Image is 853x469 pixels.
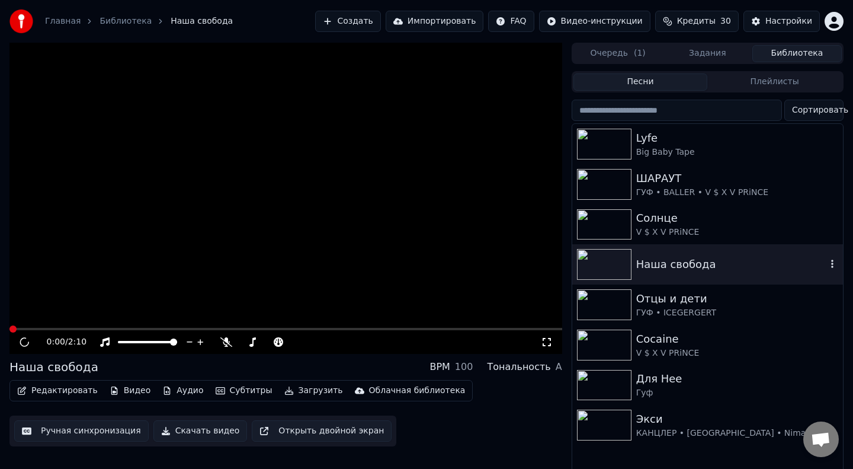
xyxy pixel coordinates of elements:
button: Аудио [158,382,208,399]
button: Очередь [573,45,663,62]
div: ШАРАУТ [636,170,838,187]
div: Тональность [487,360,550,374]
div: Гуф [636,387,838,399]
button: FAQ [488,11,534,32]
button: Открыть двойной экран [252,420,392,442]
span: 2:10 [68,336,86,348]
div: Отцы и дети [636,291,838,307]
div: ГУФ • ICEGERGERT [636,307,838,319]
button: Импортировать [386,11,484,32]
button: Песни [573,74,708,91]
span: Наша свобода [171,15,233,27]
div: Наша свобода [9,359,98,375]
button: Плейлисты [707,74,842,91]
div: Lyfe [636,130,838,146]
button: Библиотека [752,45,842,62]
div: / [47,336,75,348]
button: Скачать видео [153,420,248,442]
span: 0:00 [47,336,65,348]
div: Экси [636,411,838,427]
span: Кредиты [677,15,716,27]
button: Создать [315,11,380,32]
div: Солнце [636,210,838,226]
div: Cocaine [636,331,838,347]
button: Редактировать [12,382,102,399]
div: Открытый чат [803,422,839,457]
div: BPM [429,360,450,374]
button: Настройки [743,11,820,32]
span: 30 [720,15,731,27]
div: Наша свобода [636,256,826,273]
a: Главная [45,15,81,27]
button: Видео [105,382,156,399]
button: Кредиты30 [655,11,739,32]
nav: breadcrumb [45,15,233,27]
div: Настройки [765,15,812,27]
button: Субтитры [211,382,277,399]
button: Ручная синхронизация [14,420,149,442]
div: V $ X V PRiNCE [636,347,838,359]
div: 100 [455,360,473,374]
div: Для Нее [636,371,838,387]
div: Big Baby Tape [636,146,838,158]
div: V $ X V PRiNCE [636,226,838,238]
div: A [556,360,562,374]
span: Сортировать [792,104,848,116]
div: Облачная библиотека [369,385,466,397]
div: ГУФ • BALLER • V $ X V PRiNCE [636,187,838,199]
button: Видео-инструкции [539,11,650,32]
button: Задания [663,45,752,62]
span: ( 1 ) [634,47,646,59]
button: Загрузить [280,382,348,399]
a: Библиотека [100,15,152,27]
div: КАНЦЛЕР • [GEOGRAPHIC_DATA] • Niman • [GEOGRAPHIC_DATA] [636,427,838,439]
img: youka [9,9,33,33]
